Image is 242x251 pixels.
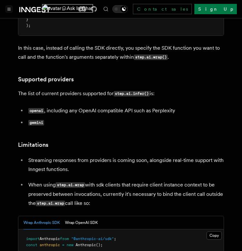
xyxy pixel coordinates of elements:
code: step.ai.wrap() [134,55,168,60]
button: Copy [207,231,222,240]
span: ; [114,236,116,241]
code: step.ai.wrap [36,201,65,206]
button: Toggle dark mode [112,5,128,13]
p: The list of current providers supported for is: [18,89,224,98]
a: Limitations [18,140,48,149]
span: (); [96,243,103,247]
span: anthropic [40,243,60,247]
span: Anthropic [40,236,60,241]
a: Sign Up [194,4,237,14]
button: Wrap OpenAI SDK [65,216,98,229]
p: In this case, instead of calling the SDK directly, you specify the SDK function you want to call ... [18,44,224,62]
span: ); [26,23,31,28]
button: Find something... [102,5,110,13]
span: Anthropic [76,243,96,247]
code: step.ai.wrap [56,182,85,188]
a: Contact sales [133,4,192,14]
span: const [26,243,37,247]
code: step.ai.infer() [114,91,150,96]
button: Ask In Chat [61,5,93,12]
code: gemini [28,120,44,126]
button: Wrap Anthropic SDK [23,216,60,229]
a: Supported providers [18,75,74,84]
p: When using with sdk clients that require client instance context to be preserved between invocati... [28,180,224,208]
img: avatar [42,5,61,12]
p: Streaming responses from providers is coming soon, alongside real-time support with Inngest funct... [28,156,224,174]
button: Toggle navigation [5,5,13,13]
li: , including any OpenAI compatible API such as Perplexity [26,106,224,115]
span: Ask In Chat [67,5,93,12]
code: openai [28,108,44,114]
span: = [62,243,64,247]
span: "@anthropic-ai/sdk" [71,236,114,241]
span: new [67,243,73,247]
span: } [26,17,28,22]
img: Ask In Chat [61,6,67,11]
span: import [26,236,40,241]
span: from [60,236,69,241]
